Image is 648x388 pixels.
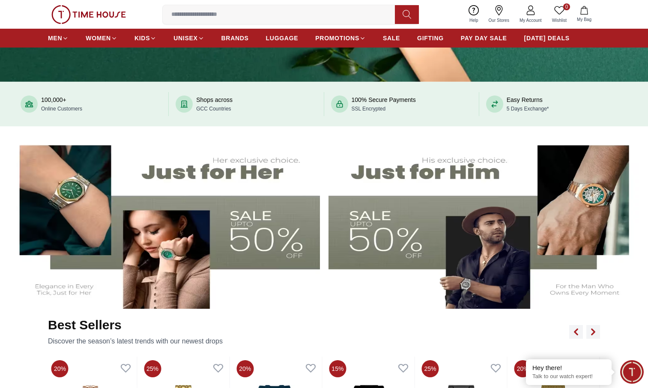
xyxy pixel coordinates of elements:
span: Help [466,17,482,24]
span: 25% [422,360,439,377]
span: 20% [514,360,532,377]
a: PAY DAY SALE [461,30,507,46]
p: Discover the season’s latest trends with our newest drops [48,336,223,346]
span: Our Stores [485,17,513,24]
a: Our Stores [484,3,514,25]
span: 20% [51,360,69,377]
a: KIDS [134,30,156,46]
span: MEN [48,34,62,42]
a: 0Wishlist [547,3,572,25]
span: UNISEX [173,34,197,42]
a: BRANDS [221,30,249,46]
span: PAY DAY SALE [461,34,507,42]
a: LUGGAGE [266,30,299,46]
div: 100,000+ [41,96,82,113]
a: WOMEN [86,30,117,46]
span: BRANDS [221,34,249,42]
img: Men's Watches Banner [328,135,642,309]
div: Easy Returns [507,96,549,113]
div: Hey there! [532,364,605,372]
span: KIDS [134,34,150,42]
span: My Bag [573,16,595,23]
span: PROMOTIONS [315,34,359,42]
span: 15% [329,360,346,377]
a: GIFTING [417,30,444,46]
button: My Bag [572,4,597,24]
a: [DATE] DEALS [524,30,570,46]
div: Shops across [196,96,233,113]
div: Chat Widget [620,360,644,384]
img: ... [51,5,126,24]
a: MEN [48,30,69,46]
span: LUGGAGE [266,34,299,42]
div: 100% Secure Payments [352,96,416,113]
span: GIFTING [417,34,444,42]
a: UNISEX [173,30,204,46]
a: PROMOTIONS [315,30,366,46]
a: Help [464,3,484,25]
span: GCC Countries [196,106,231,112]
a: SALE [383,30,400,46]
span: My Account [516,17,545,24]
span: WOMEN [86,34,111,42]
span: 20% [236,360,254,377]
p: Talk to our watch expert! [532,373,605,380]
span: SSL Encrypted [352,106,386,112]
span: 25% [144,360,161,377]
span: 0 [563,3,570,10]
span: Wishlist [549,17,570,24]
span: Online Customers [41,106,82,112]
span: SALE [383,34,400,42]
span: [DATE] DEALS [524,34,570,42]
h2: Best Sellers [48,317,223,333]
img: Women's Watches Banner [7,135,320,309]
span: 5 Days Exchange* [507,106,549,112]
